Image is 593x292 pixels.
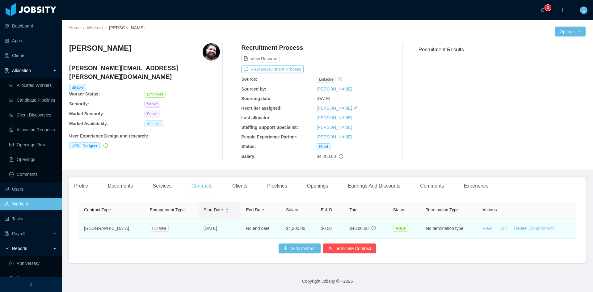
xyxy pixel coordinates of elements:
[317,125,352,130] a: [PERSON_NAME]
[225,207,229,212] div: Sort
[529,226,554,231] a: Amendments
[426,207,459,212] span: Termination Type
[582,6,585,14] span: L
[241,218,281,239] td: No end date
[148,177,176,195] div: Services
[241,134,297,139] b: People Experience Partner:
[69,121,108,126] b: Market Availability:
[69,91,100,96] b: Worker Status:
[79,218,145,239] td: [GEOGRAPHIC_DATA]
[69,64,220,81] h4: [PERSON_NAME][EMAIL_ADDRESS][PERSON_NAME][DOMAIN_NAME]
[317,106,352,111] a: [PERSON_NAME]
[9,79,57,91] a: icon: line-chartAllocated Workers
[353,106,358,110] i: icon: edit
[279,243,321,253] button: icon: plusAdd Contract
[109,25,145,30] span: [PERSON_NAME]
[9,272,57,284] a: icon: teamBench
[204,207,223,213] span: Start Date
[241,55,280,62] button: icon: file-textView Resume
[349,207,359,212] span: Total
[225,208,229,209] i: icon: caret-up
[317,115,352,120] a: [PERSON_NAME]
[323,243,376,253] button: icon: closeTerminate Contract
[5,68,9,73] i: icon: solution
[421,218,478,239] td: No termination type
[105,25,107,30] span: /
[246,207,264,212] span: End Date
[241,66,304,73] button: icon: exportView Recruitment Process
[286,226,305,231] span: $4,200.00
[540,8,545,12] i: icon: bell
[145,101,160,108] span: Senior
[393,225,408,232] span: Active
[145,111,160,117] span: Senior
[262,177,292,195] div: Pipelines
[415,177,449,195] div: Comments
[302,177,333,195] div: Openings
[317,134,352,139] a: [PERSON_NAME]
[69,142,100,149] span: UX/UI Designer
[317,87,352,91] a: [PERSON_NAME]
[241,77,257,82] b: Source:
[372,226,376,230] span: info-circle
[492,223,512,233] button: Edit
[9,153,57,166] a: icon: file-textOpenings
[12,246,27,251] span: Reports
[69,101,89,106] b: Seniority:
[145,91,166,98] span: Employee
[339,154,343,159] span: info-circle
[62,271,593,292] footer: Copyright Jobsity © - 2025
[5,35,57,47] a: icon: appstoreApps
[5,183,57,195] a: icon: robotUsers
[317,143,330,150] span: Hired
[317,154,336,159] span: $4,200.00
[338,77,342,81] i: icon: history
[9,124,57,136] a: icon: file-doneAllocation Requests
[5,213,57,225] a: icon: profileTasks
[69,133,148,138] b: User Experience Design and research :
[150,207,185,212] span: Engagement Type
[560,8,565,12] i: icon: plus
[5,246,9,251] i: icon: line-chart
[187,177,217,195] div: Contracts
[9,138,57,151] a: icon: idcardOpenings Flow
[225,210,229,212] i: icon: caret-down
[102,143,108,148] a: icon: check-circle
[241,115,271,120] b: Last allocator:
[555,27,586,36] button: Optionsicon: down
[69,177,93,195] div: Profile
[69,84,86,91] span: Billable
[9,257,57,269] a: icon: carry-outAnniversary
[321,207,332,212] span: E & D
[87,25,103,30] a: Workers
[9,94,57,106] a: icon: line-chartCandidate Pipelines
[483,207,497,212] span: Actions
[227,177,252,195] div: Clients
[286,207,298,212] span: Salary
[5,20,57,32] a: icon: pie-chartDashboard
[69,43,131,53] h3: [PERSON_NAME]
[83,25,84,30] span: /
[103,143,108,148] i: icon: check-circle
[12,231,25,236] span: Payroll
[69,111,104,116] b: Market Seniority:
[349,226,368,231] span: $4,200.00
[343,177,405,195] div: Earnings And Discounts
[241,56,280,61] a: icon: file-textView Resume
[317,96,330,101] span: [DATE]
[9,109,57,121] a: icon: file-searchClient Discoveries
[241,125,298,130] b: Staffing Support Specialist:
[317,76,335,83] span: linkedin
[241,154,256,159] b: Salary:
[241,106,282,111] b: Recruiter assigned:
[241,96,271,101] b: Sourcing date:
[145,121,163,127] span: America
[9,168,57,180] a: icon: messageComments
[483,226,492,231] a: View
[150,225,169,232] span: Full time
[5,49,57,62] a: icon: auditClients
[514,226,527,231] a: Delete
[545,5,551,11] sup: 0
[418,46,586,53] h3: Recruitment Results
[241,87,266,91] b: Sourced by:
